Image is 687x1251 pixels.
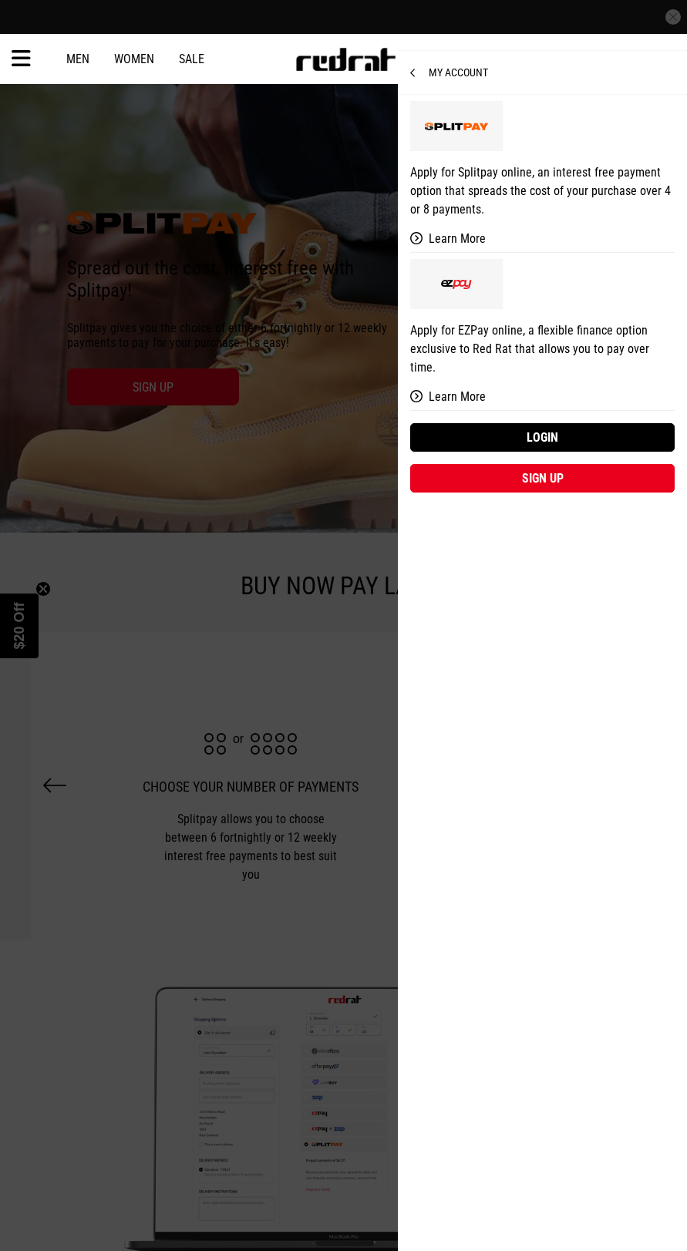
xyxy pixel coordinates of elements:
[410,95,675,253] a: Apply for Splitpay online, an interest free payment option that spreads the cost of your purchase...
[423,389,486,404] span: Learn More
[295,48,396,71] img: Redrat logo
[410,253,675,411] a: Apply for EZPay online, a flexible finance option exclusive to Red Rat that allows you to pay ove...
[410,66,488,79] span: My Account
[423,231,486,246] span: Learn More
[410,423,675,452] a: Login
[179,52,204,66] a: Sale
[410,464,675,493] a: Sign up
[114,52,154,66] a: Women
[410,321,675,377] p: Apply for EZPay online, a flexible finance option exclusive to Red Rat that allows you to pay ove...
[66,52,89,66] a: Men
[410,163,675,219] p: Apply for Splitpay online, an interest free payment option that spreads the cost of your purchase...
